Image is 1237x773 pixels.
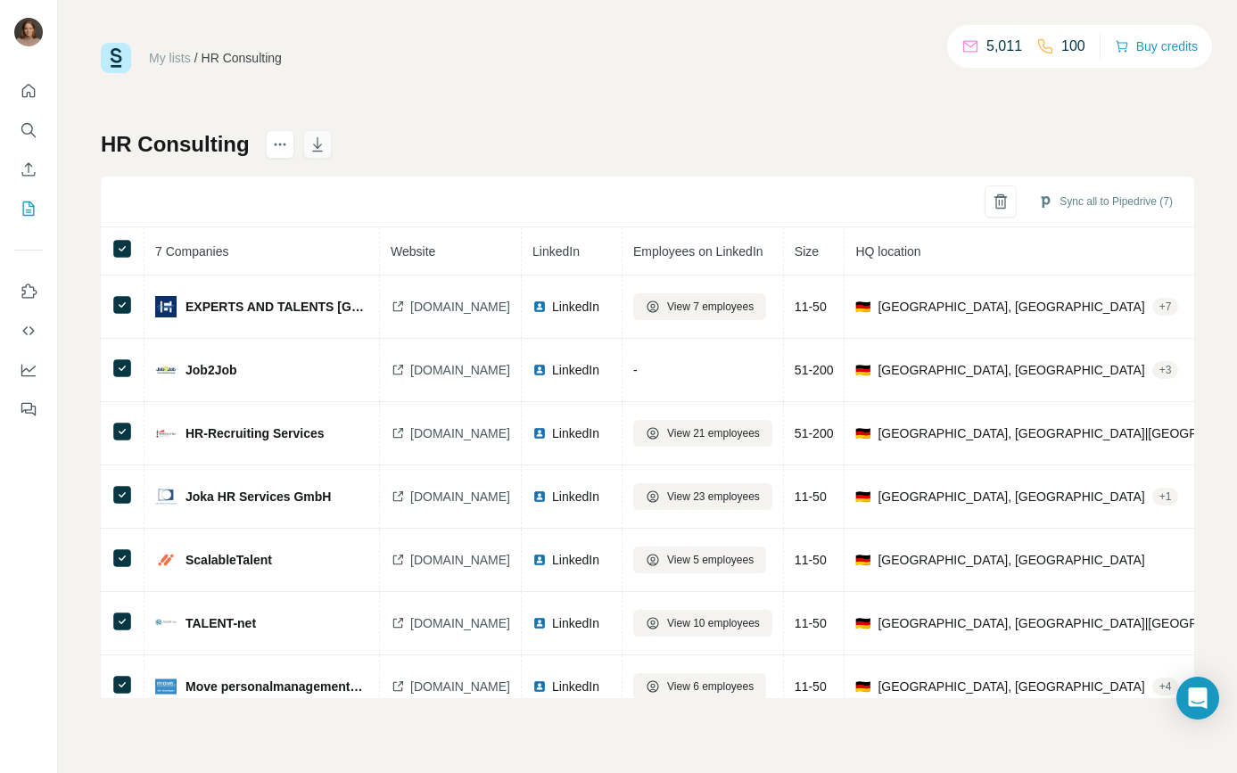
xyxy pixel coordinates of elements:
button: Use Surfe on LinkedIn [14,275,43,308]
span: View 23 employees [667,489,760,505]
span: 🇩🇪 [855,424,870,442]
span: HR-Recruiting Services [186,424,325,442]
span: [DOMAIN_NAME] [410,424,510,442]
span: [DOMAIN_NAME] [410,614,510,632]
button: View 10 employees [633,610,772,637]
span: [DOMAIN_NAME] [410,298,510,316]
span: 🇩🇪 [855,298,870,316]
span: Size [795,244,819,259]
p: 100 [1061,36,1085,57]
img: company-logo [155,676,177,697]
img: company-logo [155,486,177,507]
img: LinkedIn logo [532,363,547,377]
li: / [194,49,198,67]
span: 51-200 [795,426,834,440]
div: + 4 [1152,678,1179,695]
span: 🇩🇪 [855,678,870,695]
span: LinkedIn [532,244,580,259]
span: LinkedIn [552,361,599,379]
img: company-logo [155,613,177,634]
span: LinkedIn [552,488,599,506]
button: View 5 employees [633,547,766,573]
div: + 7 [1152,299,1179,315]
button: Feedback [14,393,43,425]
span: [GEOGRAPHIC_DATA], [GEOGRAPHIC_DATA] [878,551,1144,569]
img: LinkedIn logo [532,616,547,630]
span: TALENT-net [186,614,256,632]
span: [GEOGRAPHIC_DATA], [GEOGRAPHIC_DATA] [878,361,1144,379]
span: 51-200 [795,363,834,377]
h1: HR Consulting [101,130,250,159]
span: 11-50 [795,679,827,694]
button: Enrich CSV [14,153,43,185]
span: 🇩🇪 [855,614,870,632]
span: View 6 employees [667,678,754,695]
img: company-logo [155,359,177,381]
button: Quick start [14,75,43,107]
span: - [633,363,638,377]
span: LinkedIn [552,678,599,695]
img: Surfe Logo [101,43,131,73]
span: Job2Job [186,361,237,379]
button: View 7 employees [633,293,766,320]
span: View 10 employees [667,615,760,631]
button: View 21 employees [633,420,772,447]
span: 11-50 [795,489,827,504]
button: View 6 employees [633,673,766,700]
span: [DOMAIN_NAME] [410,488,510,506]
span: 11-50 [795,616,827,630]
span: View 5 employees [667,552,754,568]
button: Buy credits [1115,34,1198,59]
span: Website [391,244,435,259]
div: + 1 [1152,489,1179,505]
span: [DOMAIN_NAME] [410,361,510,379]
span: 🇩🇪 [855,551,870,569]
span: 11-50 [795,300,827,314]
span: HQ location [855,244,920,259]
img: LinkedIn logo [532,300,547,314]
button: Search [14,114,43,146]
span: [GEOGRAPHIC_DATA], [GEOGRAPHIC_DATA] [878,488,1144,506]
span: LinkedIn [552,614,599,632]
button: My lists [14,193,43,225]
button: Dashboard [14,354,43,386]
div: + 3 [1152,362,1179,378]
span: 7 Companies [155,244,229,259]
span: [GEOGRAPHIC_DATA], [GEOGRAPHIC_DATA] [878,678,1144,695]
img: LinkedIn logo [532,489,547,504]
button: actions [266,130,294,159]
span: LinkedIn [552,298,599,316]
span: Employees on LinkedIn [633,244,763,259]
span: LinkedIn [552,551,599,569]
button: View 23 employees [633,483,772,510]
img: company-logo [155,423,177,444]
span: View 7 employees [667,299,754,315]
span: Move personalmanagementberatung [186,678,368,695]
span: [GEOGRAPHIC_DATA], [GEOGRAPHIC_DATA] [878,298,1144,316]
span: 11-50 [795,553,827,567]
img: LinkedIn logo [532,679,547,694]
span: EXPERTS AND TALENTS [GEOGRAPHIC_DATA] [186,298,368,316]
span: LinkedIn [552,424,599,442]
span: [DOMAIN_NAME] [410,551,510,569]
button: Sync all to Pipedrive (7) [1026,188,1185,215]
span: View 21 employees [667,425,760,441]
img: Avatar [14,18,43,46]
div: HR Consulting [202,49,282,67]
img: company-logo [155,296,177,317]
button: Use Surfe API [14,315,43,347]
p: 5,011 [986,36,1022,57]
span: 🇩🇪 [855,361,870,379]
span: [DOMAIN_NAME] [410,678,510,695]
span: Joka HR Services GmbH [186,488,331,506]
img: LinkedIn logo [532,553,547,567]
div: Open Intercom Messenger [1176,677,1219,720]
img: LinkedIn logo [532,426,547,440]
img: company-logo [155,549,177,571]
a: My lists [149,51,191,65]
span: ScalableTalent [186,551,272,569]
span: 🇩🇪 [855,488,870,506]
